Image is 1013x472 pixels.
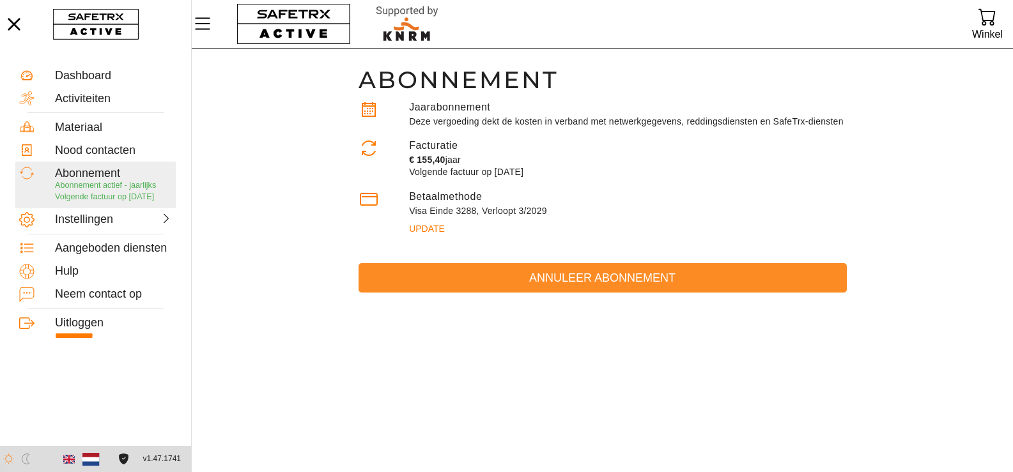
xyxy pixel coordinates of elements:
[409,167,523,177] font: Volgende factuur op [DATE]
[409,191,482,202] font: Betaalmethode
[82,450,100,468] img: nl.svg
[409,224,445,234] font: Update
[20,453,31,464] img: ModeDark.svg
[115,453,132,464] a: Licentieovereenkomst
[409,155,445,165] font: € 155,40
[529,271,676,284] font: Annuleer abonnement
[55,144,135,156] font: Nood contacten
[80,448,102,470] button: Nederlands
[55,181,156,190] font: Abonnement actief - jaarlijks
[409,102,490,112] font: Jaarabonnement
[359,65,559,94] font: Abonnement
[445,155,461,165] font: jaar
[55,69,111,82] font: Dashboard
[58,448,80,470] button: Engels
[972,29,1003,40] font: Winkel
[3,453,14,464] img: ModeLight.svg
[55,121,102,133] font: Materiaal
[19,264,35,279] img: Help.svg
[55,287,142,300] font: Neem contact op
[55,241,167,254] font: Aangeboden diensten
[192,10,224,37] button: Menu
[55,167,120,179] font: Abonnement
[143,454,181,463] font: v1.47.1741
[409,116,844,126] font: Deze vergoeding dekt de kosten in verband met netwerkgegevens, reddingsdiensten en SafeTrx-diensten
[409,140,458,151] font: Facturatie
[55,316,104,329] font: Uitloggen
[361,3,453,45] img: RescueLogo.svg
[63,453,75,465] img: en.svg
[19,119,35,135] img: Equipment.svg
[409,206,547,216] font: Visa Einde 3288, Verloopt 3/2029
[19,91,35,106] img: Activities.svg
[19,287,35,302] img: ContactUs.svg
[55,92,111,105] font: Activiteiten
[55,213,113,225] font: Instellingen
[55,264,79,277] font: Hulp
[409,217,455,240] button: Update
[135,448,189,469] button: v1.47.1741
[19,165,35,181] img: Subscription.svg
[55,192,154,201] font: Volgende factuur op [DATE]
[359,263,847,293] button: Annuleer abonnement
